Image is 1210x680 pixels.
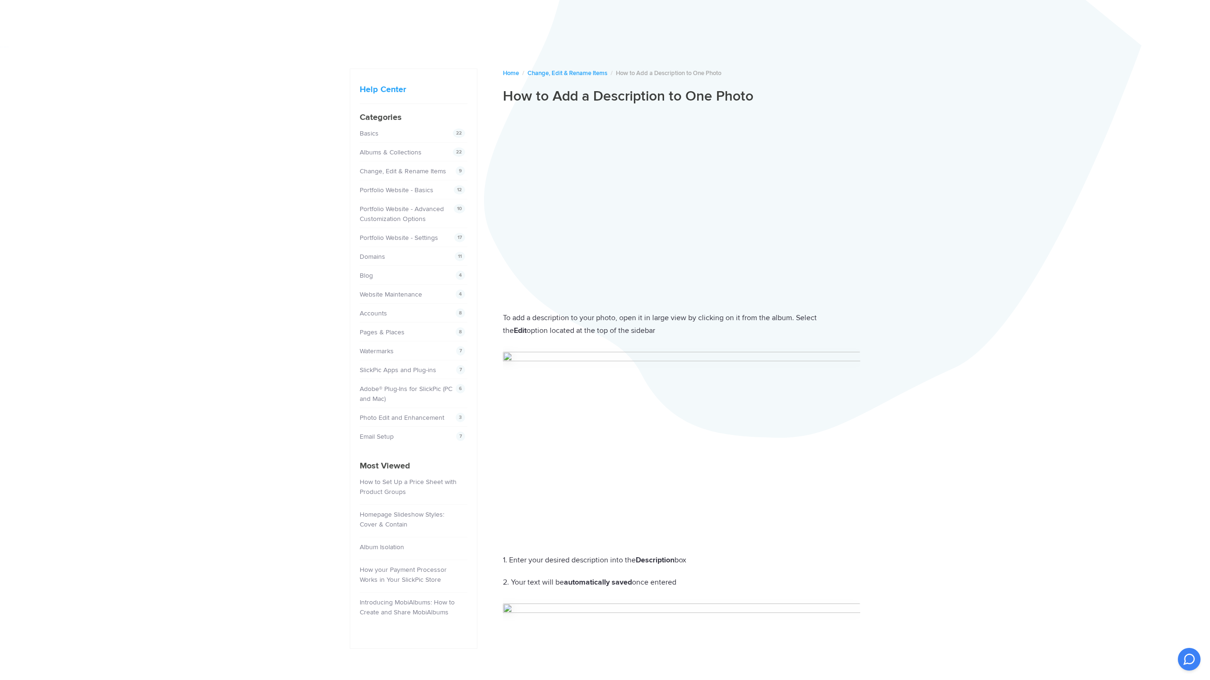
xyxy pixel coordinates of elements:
[360,566,447,584] a: How your Payment Processor Works in Your SlickPic Store
[454,185,465,195] span: 12
[360,347,394,355] a: Watermarks
[360,111,467,124] h4: Categories
[514,326,527,335] strong: Edit
[636,555,674,565] strong: Description
[360,148,422,156] a: Albums & Collections
[503,312,860,337] p: To add a description to your photo, open it in large view by clicking on it from the album. Selec...
[360,290,422,298] a: Website Maintenance
[360,366,436,374] a: SlickPic Apps and Plug-ins
[503,69,519,77] a: Home
[454,204,465,213] span: 10
[454,233,465,242] span: 17
[456,308,465,318] span: 8
[503,87,860,105] h1: How to Add a Description to One Photo
[527,69,607,77] a: Change, Edit & Rename Items
[360,414,444,422] a: Photo Edit and Enhancement
[564,578,632,587] strong: automatically saved
[360,543,404,551] a: Album Isolation
[360,234,438,242] a: Portfolio Website - Settings
[456,271,465,280] span: 4
[456,413,465,422] span: 3
[456,166,465,176] span: 9
[360,478,457,496] a: How to Set Up a Price Sheet with Product Groups
[360,510,444,528] a: Homepage Slideshow Styles: Cover & Contain
[456,384,465,393] span: 6
[360,167,446,175] a: Change, Edit & Rename Items
[360,205,444,223] a: Portfolio Website - Advanced Customization Options
[360,598,455,616] a: Introducing MobiAlbums: How to Create and Share MobiAlbums
[360,385,452,403] a: Adobe® Plug-Ins for SlickPic (PC and Mac)
[456,327,465,337] span: 8
[456,289,465,299] span: 4
[611,69,613,77] span: /
[456,346,465,356] span: 7
[522,69,524,77] span: /
[360,84,406,94] a: Help Center
[456,432,465,441] span: 7
[360,433,394,441] a: Email Setup
[360,309,387,317] a: Accounts
[360,459,467,472] h4: Most Viewed
[503,576,860,589] p: 2. Your text will be once entered
[455,252,465,261] span: 11
[453,147,465,157] span: 22
[360,186,433,194] a: Portfolio Website - Basics
[360,272,373,280] a: Blog
[360,253,385,261] a: Domains
[503,554,860,567] p: 1. Enter your desired description into the box
[360,328,405,336] a: Pages & Places
[616,69,721,77] span: How to Add a Description to One Photo
[453,128,465,138] span: 22
[456,365,465,374] span: 7
[360,129,379,137] a: Basics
